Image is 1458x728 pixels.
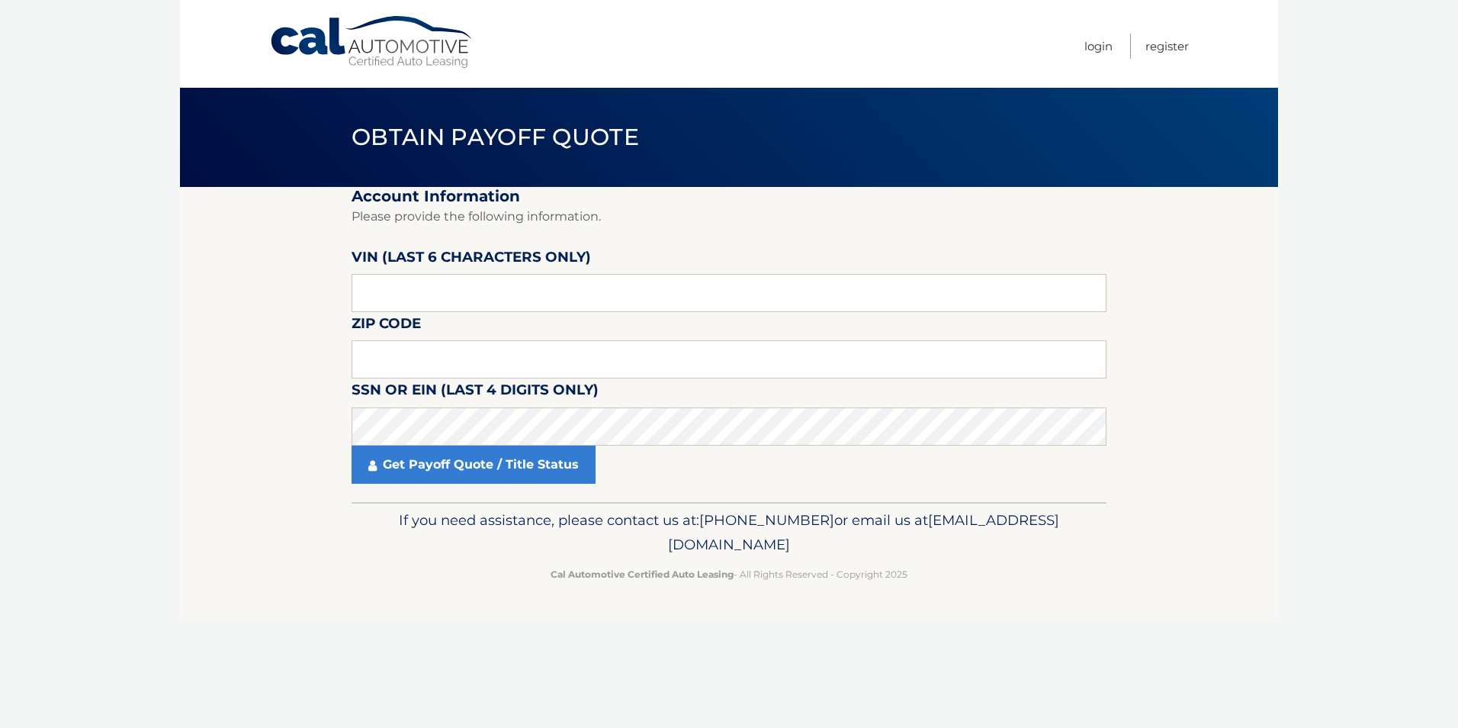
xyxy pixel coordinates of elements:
label: VIN (last 6 characters only) [352,246,591,274]
a: Cal Automotive [269,15,475,69]
a: Register [1145,34,1189,59]
strong: Cal Automotive Certified Auto Leasing [551,569,734,580]
p: If you need assistance, please contact us at: or email us at [361,508,1097,557]
a: Login [1084,34,1113,59]
p: Please provide the following information. [352,206,1106,227]
p: - All Rights Reserved - Copyright 2025 [361,566,1097,582]
a: Get Payoff Quote / Title Status [352,446,596,484]
h2: Account Information [352,187,1106,206]
span: [PHONE_NUMBER] [699,511,834,529]
label: Zip Code [352,312,421,340]
label: SSN or EIN (last 4 digits only) [352,378,599,407]
span: Obtain Payoff Quote [352,123,639,151]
